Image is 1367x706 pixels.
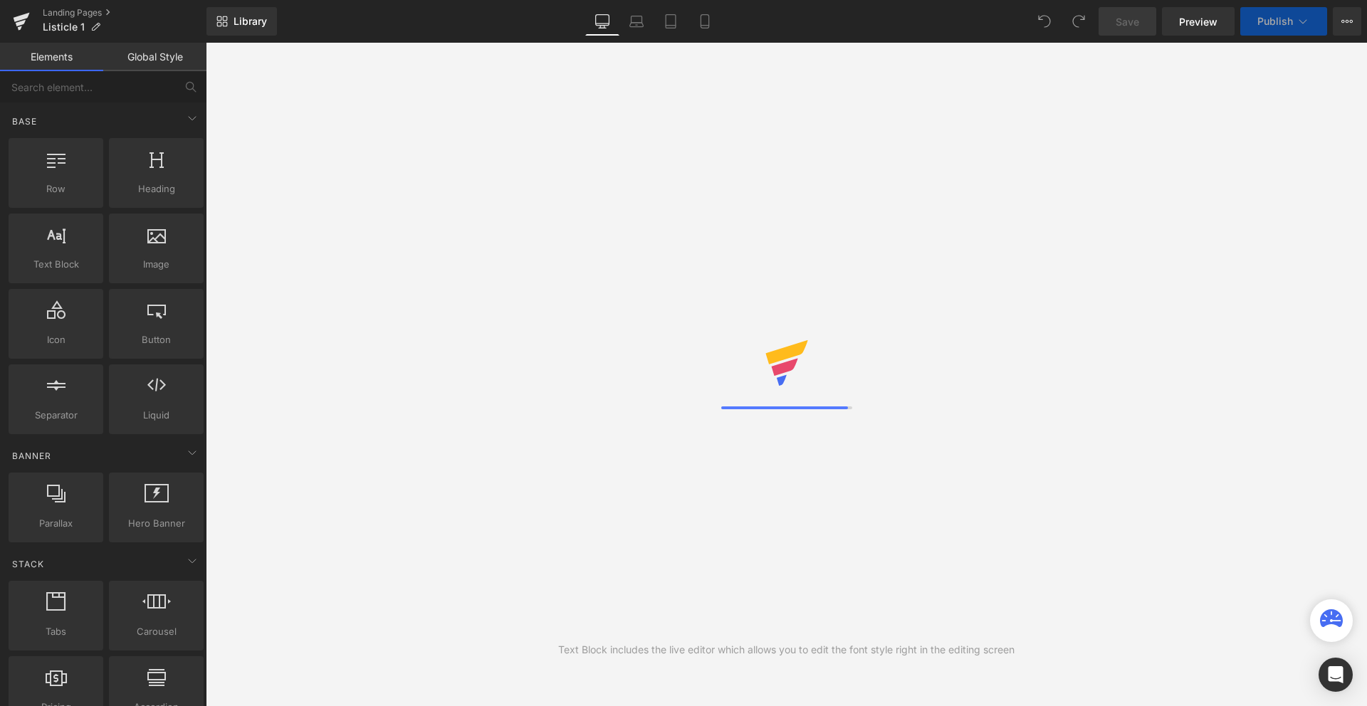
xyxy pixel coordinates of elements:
span: Stack [11,557,46,571]
span: Separator [13,408,99,423]
a: Landing Pages [43,7,206,19]
a: New Library [206,7,277,36]
span: Base [11,115,38,128]
span: Image [113,257,199,272]
a: Desktop [585,7,619,36]
a: Tablet [654,7,688,36]
span: Listicle 1 [43,21,85,33]
span: Heading [113,181,199,196]
a: Mobile [688,7,722,36]
span: Save [1116,14,1139,29]
span: Publish [1257,16,1293,27]
span: Hero Banner [113,516,199,531]
span: Tabs [13,624,99,639]
button: Undo [1030,7,1059,36]
span: Library [234,15,267,28]
span: Preview [1179,14,1217,29]
div: Open Intercom Messenger [1319,658,1353,692]
div: Text Block includes the live editor which allows you to edit the font style right in the editing ... [558,642,1015,658]
button: More [1333,7,1361,36]
span: Carousel [113,624,199,639]
a: Global Style [103,43,206,71]
span: Banner [11,449,53,463]
span: Row [13,181,99,196]
button: Publish [1240,7,1327,36]
span: Liquid [113,408,199,423]
a: Preview [1162,7,1235,36]
span: Parallax [13,516,99,531]
span: Text Block [13,257,99,272]
span: Button [113,332,199,347]
button: Redo [1064,7,1093,36]
span: Icon [13,332,99,347]
a: Laptop [619,7,654,36]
